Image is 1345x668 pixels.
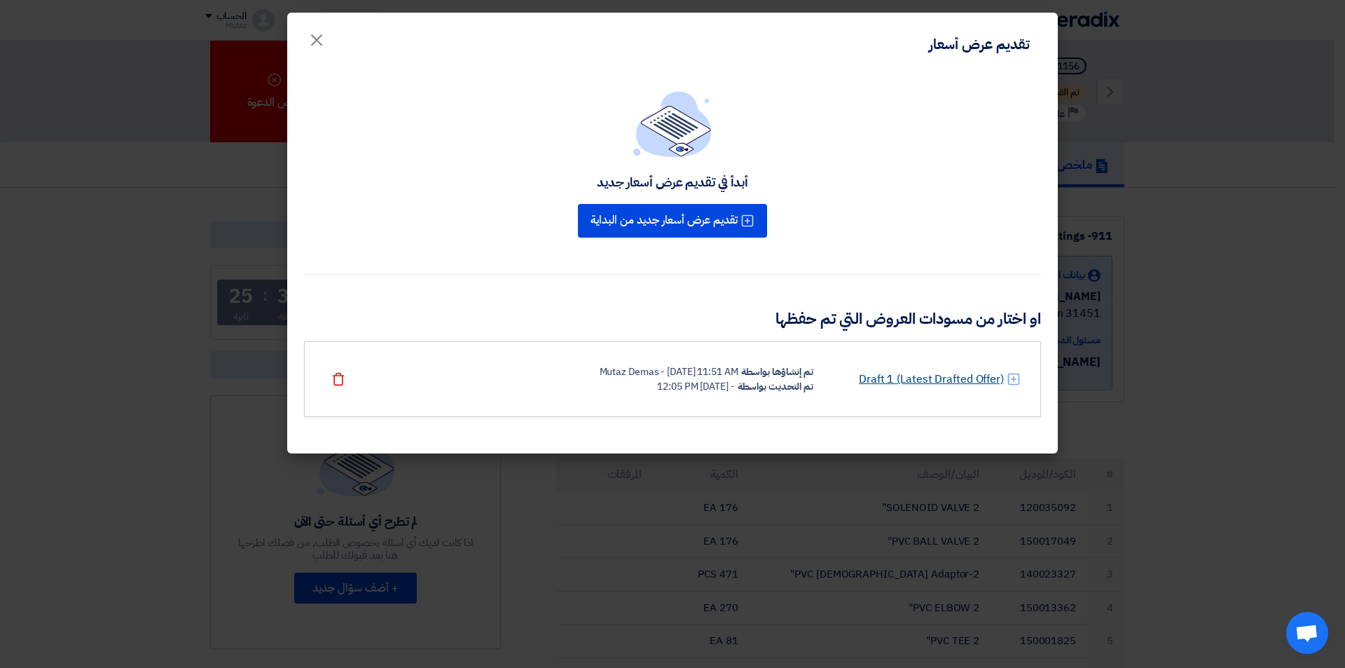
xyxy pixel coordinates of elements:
[1286,612,1328,654] div: دردشة مفتوحة
[597,174,748,190] div: أبدأ في تقديم عرض أسعار جديد
[738,379,813,394] div: تم التحديث بواسطة
[600,364,738,379] div: Mutaz Demas - [DATE] 11:51 AM
[297,22,336,50] button: Close
[578,204,767,238] button: تقديم عرض أسعار جديد من البداية
[304,308,1041,330] h3: او اختار من مسودات العروض التي تم حفظها
[308,18,325,60] span: ×
[657,379,734,394] div: - [DATE] 12:05 PM
[741,364,813,379] div: تم إنشاؤها بواسطة
[633,91,712,157] img: empty_state_list.svg
[859,371,1004,388] a: Draft 1 (Latest Drafted Offer)
[929,34,1030,55] div: تقديم عرض أسعار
